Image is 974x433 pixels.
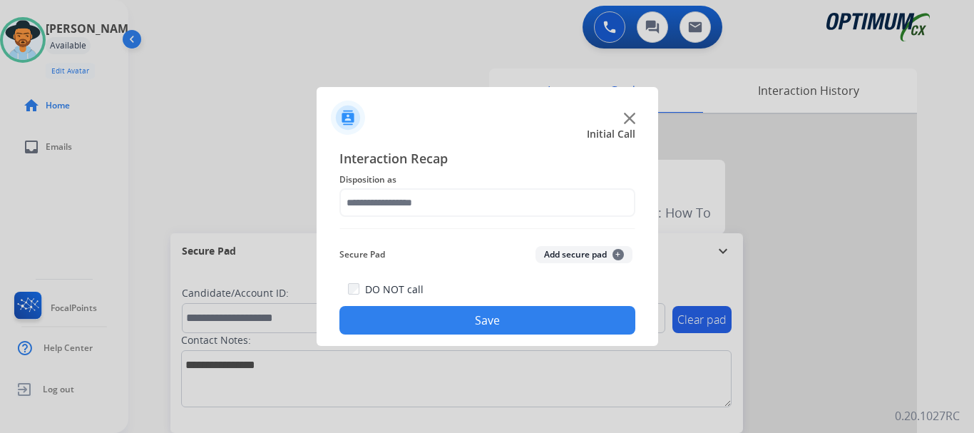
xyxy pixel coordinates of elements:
img: contactIcon [331,101,365,135]
label: DO NOT call [365,282,424,297]
button: Save [339,306,635,335]
img: contact-recap-line.svg [339,228,635,229]
span: Disposition as [339,171,635,188]
span: + [612,249,624,260]
p: 0.20.1027RC [895,407,960,424]
span: Secure Pad [339,246,385,263]
span: Interaction Recap [339,148,635,171]
span: Initial Call [587,127,635,141]
button: Add secure pad+ [535,246,632,263]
